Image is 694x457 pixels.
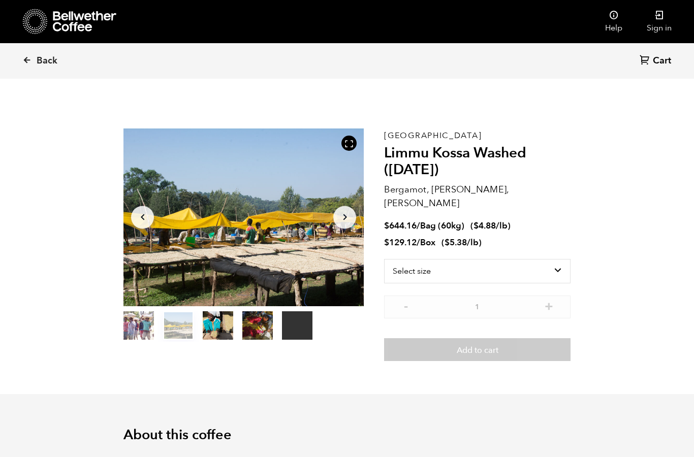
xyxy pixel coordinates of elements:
button: Add to cart [384,338,571,362]
span: / [417,220,420,232]
h2: About this coffee [123,427,571,443]
button: + [543,301,555,311]
h2: Limmu Kossa Washed ([DATE]) [384,145,571,179]
span: $ [384,220,389,232]
span: ( ) [470,220,511,232]
span: /lb [467,237,479,248]
span: Box [420,237,435,248]
span: ( ) [441,237,482,248]
span: $ [445,237,450,248]
a: Cart [640,54,674,68]
p: Bergamot, [PERSON_NAME], [PERSON_NAME] [384,183,571,210]
span: / [417,237,420,248]
bdi: 4.88 [474,220,496,232]
button: - [399,301,412,311]
span: /lb [496,220,508,232]
bdi: 644.16 [384,220,417,232]
span: Back [37,55,57,67]
span: Bag (60kg) [420,220,464,232]
bdi: 5.38 [445,237,467,248]
span: $ [384,237,389,248]
span: Cart [653,55,671,67]
video: Your browser does not support the video tag. [282,311,312,340]
bdi: 129.12 [384,237,417,248]
span: $ [474,220,479,232]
